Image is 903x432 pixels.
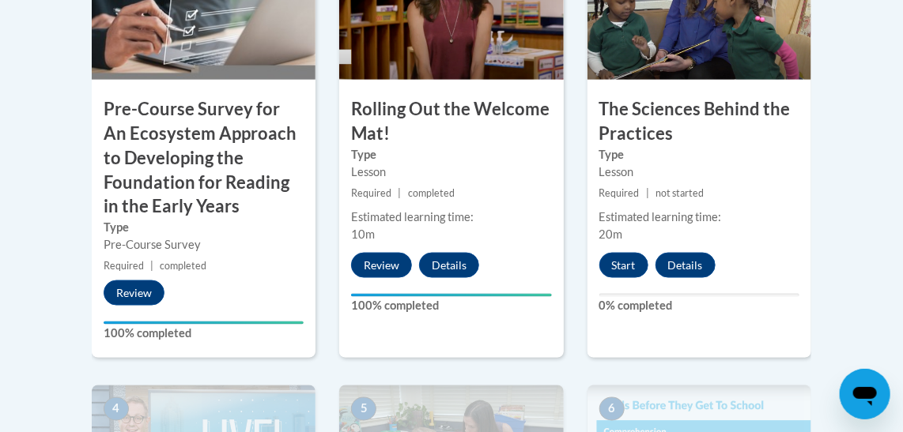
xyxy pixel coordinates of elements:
label: 100% completed [104,325,304,342]
label: Type [104,219,304,236]
span: 10m [351,227,375,241]
span: | [150,260,153,272]
label: Type [599,146,799,163]
h3: Rolling Out the Welcome Mat! [339,97,563,146]
span: Required [104,260,144,272]
div: Estimated learning time: [351,208,551,226]
span: not started [656,187,704,199]
h3: Pre-Course Survey for An Ecosystem Approach to Developing the Foundation for Reading in the Early... [92,97,315,219]
span: Required [351,187,391,199]
span: completed [408,187,455,199]
div: Estimated learning time: [599,208,799,226]
span: 6 [599,397,625,421]
span: | [399,187,402,199]
span: | [646,187,649,199]
span: completed [160,260,206,272]
h3: The Sciences Behind the Practices [588,97,811,146]
iframe: Button to launch messaging window [840,369,890,419]
button: Start [599,253,648,278]
div: Lesson [351,163,551,181]
button: Review [104,280,164,306]
button: Review [351,253,412,278]
label: 0% completed [599,297,799,314]
label: Type [351,146,551,163]
div: Your progress [351,294,551,297]
span: Required [599,187,640,199]
div: Pre-Course Survey [104,236,304,254]
div: Lesson [599,163,799,181]
button: Details [419,253,479,278]
span: 5 [351,397,376,421]
button: Details [656,253,716,278]
span: 4 [104,397,129,421]
span: 20m [599,227,623,241]
label: 100% completed [351,297,551,314]
div: Your progress [104,321,304,325]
